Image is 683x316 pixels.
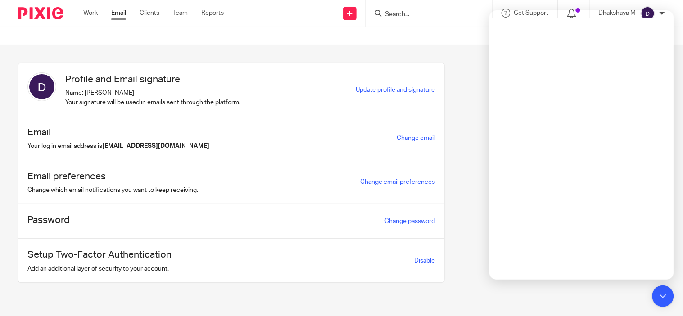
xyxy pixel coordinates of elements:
[18,7,63,19] img: Pixie
[140,9,159,18] a: Clients
[102,143,209,149] b: [EMAIL_ADDRESS][DOMAIN_NAME]
[361,179,435,185] a: Change email preferences
[27,125,209,139] h1: Email
[397,135,435,141] a: Change email
[489,10,674,280] iframe: To enrich screen reader interactions, please activate Accessibility in Grammarly extension settings
[27,213,70,227] h1: Password
[356,87,435,93] a: Update profile and signature
[599,9,636,18] p: Dhakshaya M
[385,218,435,224] a: Change password
[65,89,240,107] p: Name: [PERSON_NAME] Your signature will be used in emails sent through the platform.
[27,72,56,101] img: svg%3E
[384,11,465,19] input: Search
[65,72,240,86] h1: Profile and Email signature
[27,264,172,273] p: Add an additional layer of security to your account.
[27,186,198,195] p: Change which email notifications you want to keep receiving.
[27,142,209,151] p: Your log in email address is
[27,248,172,262] h1: Setup Two-Factor Authentication
[83,9,98,18] a: Work
[415,258,435,264] a: Disable
[173,9,188,18] a: Team
[27,169,198,183] h1: Email preferences
[111,9,126,18] a: Email
[641,6,655,21] img: svg%3E
[201,9,224,18] a: Reports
